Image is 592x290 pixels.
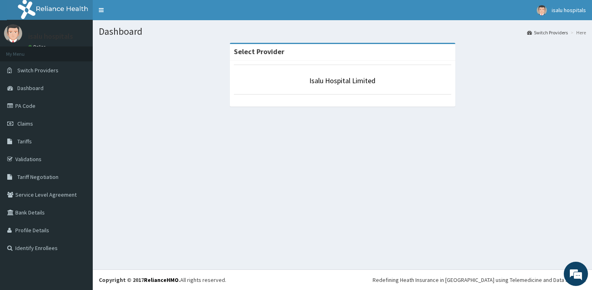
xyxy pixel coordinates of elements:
div: Redefining Heath Insurance in [GEOGRAPHIC_DATA] using Telemedicine and Data Science! [373,276,586,284]
span: Tariffs [17,138,32,145]
span: Dashboard [17,84,44,92]
strong: Copyright © 2017 . [99,276,180,284]
span: Tariff Negotiation [17,173,58,181]
li: Here [569,29,586,36]
footer: All rights reserved. [93,269,592,290]
p: isalu hospitals [28,33,73,40]
a: Switch Providers [527,29,568,36]
img: User Image [537,5,547,15]
img: User Image [4,24,22,42]
a: RelianceHMO [144,276,179,284]
span: Switch Providers [17,67,58,74]
a: Online [28,44,48,50]
a: Isalu Hospital Limited [309,76,375,85]
span: Claims [17,120,33,127]
span: isalu hospitals [552,6,586,14]
h1: Dashboard [99,26,586,37]
strong: Select Provider [234,47,284,56]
